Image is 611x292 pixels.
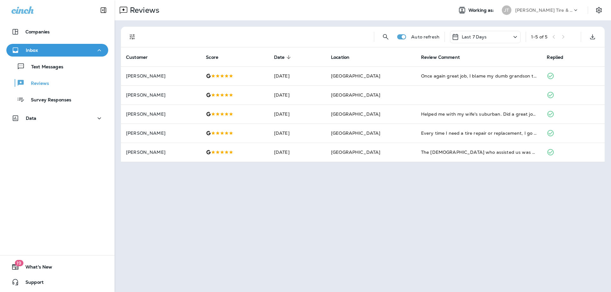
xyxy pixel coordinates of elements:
p: [PERSON_NAME] [126,73,196,78]
td: [DATE] [269,85,326,105]
p: [PERSON_NAME] [126,150,196,155]
p: Inbox [26,48,38,53]
span: Location [331,54,358,60]
span: Score [206,54,227,60]
p: Reviews [127,5,159,15]
p: [PERSON_NAME] [126,92,196,98]
td: [DATE] [269,105,326,124]
p: [PERSON_NAME] Tire & Auto [515,8,572,13]
button: Settings [593,4,605,16]
span: Review Comment [421,55,460,60]
p: Reviews [25,81,49,87]
p: Last 7 Days [462,34,487,39]
span: Customer [126,54,156,60]
span: Score [206,55,218,60]
td: [DATE] [269,143,326,162]
div: Helped me with my wife's suburban. Did a great job. [421,111,537,117]
div: The lady who assisted us was extremely helpful and caring, extremely timely and did not waste any... [421,149,537,155]
span: [GEOGRAPHIC_DATA] [331,149,380,155]
span: What's New [19,264,52,272]
button: Inbox [6,44,108,57]
p: Text Messages [25,64,63,70]
button: Survey Responses [6,93,108,106]
p: Data [26,116,37,121]
span: Customer [126,55,148,60]
div: Once again great job, I blame my dumb grandson this time dumb kids, I wasn't THAT stupid when I w... [421,73,537,79]
span: Date [274,55,285,60]
p: Survey Responses [25,97,71,103]
button: Filters [126,31,139,43]
button: Export as CSV [586,31,599,43]
td: [DATE] [269,66,326,85]
button: Collapse Sidebar [95,4,112,17]
button: 19What's New [6,261,108,273]
span: Location [331,55,349,60]
span: 19 [15,260,23,266]
span: [GEOGRAPHIC_DATA] [331,130,380,136]
button: Reviews [6,76,108,90]
span: Replied [547,55,563,60]
button: Text Messages [6,60,108,73]
button: Data [6,112,108,125]
p: [PERSON_NAME] [126,112,196,117]
button: Companies [6,25,108,38]
span: Working as: [468,8,495,13]
div: JT [502,5,511,15]
button: Search Reviews [379,31,392,43]
span: [GEOGRAPHIC_DATA] [331,92,380,98]
span: Date [274,54,293,60]
td: [DATE] [269,124,326,143]
p: Auto refresh [411,34,439,39]
span: Review Comment [421,54,468,60]
button: Support [6,276,108,289]
p: [PERSON_NAME] [126,131,196,136]
span: Replied [547,54,572,60]
span: Support [19,280,44,287]
div: Every time I need a tire repair or replacement, I go to Jenson on 90th, they do a great job and a... [421,130,537,136]
div: 1 - 5 of 5 [531,34,547,39]
span: [GEOGRAPHIC_DATA] [331,73,380,79]
span: [GEOGRAPHIC_DATA] [331,111,380,117]
p: Companies [25,29,50,34]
